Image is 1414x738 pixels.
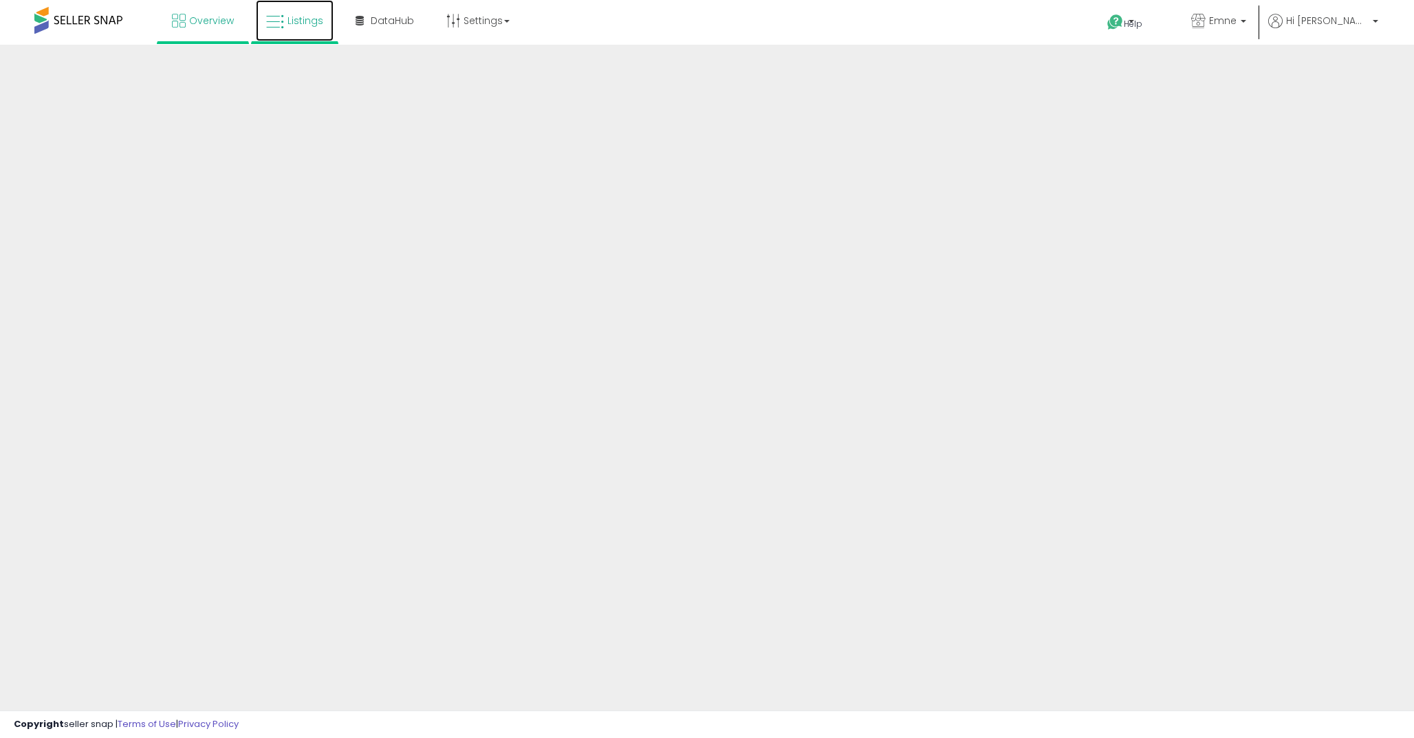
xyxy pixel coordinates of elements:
[1286,14,1369,28] span: Hi [PERSON_NAME]
[1209,14,1237,28] span: Emne
[287,14,323,28] span: Listings
[1124,18,1142,30] span: Help
[189,14,234,28] span: Overview
[1268,14,1378,45] a: Hi [PERSON_NAME]
[1107,14,1124,31] i: Get Help
[371,14,414,28] span: DataHub
[1096,3,1169,45] a: Help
